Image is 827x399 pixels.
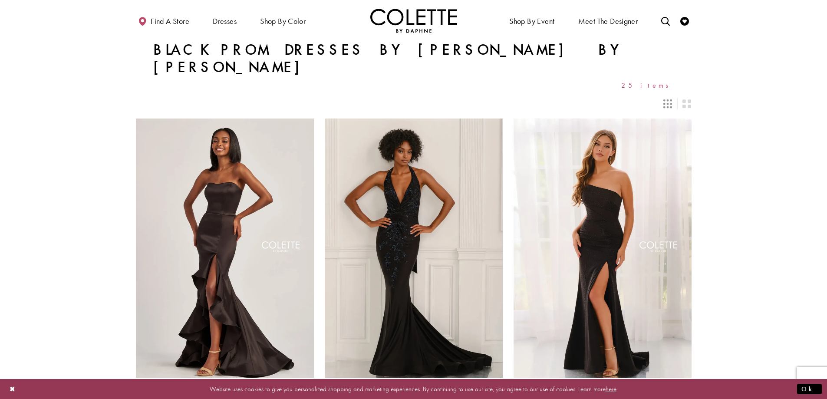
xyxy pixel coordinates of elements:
[258,9,308,33] span: Shop by color
[797,383,822,394] button: Submit Dialog
[576,9,640,33] a: Meet the designer
[663,99,672,108] span: Switch layout to 3 columns
[621,82,674,89] span: 25 items
[606,384,616,393] a: here
[682,99,691,108] span: Switch layout to 2 columns
[325,119,503,377] a: Visit Colette by Daphne Style No. CL6133 Page
[136,9,191,33] a: Find a store
[153,41,674,76] h1: Black Prom Dresses by [PERSON_NAME] by [PERSON_NAME]
[131,94,697,113] div: Layout Controls
[5,381,20,396] button: Close Dialog
[370,9,457,33] a: Visit Home Page
[514,119,692,377] a: Visit Colette by Daphne Style No. CL6201 Page
[507,9,557,33] span: Shop By Event
[509,17,554,26] span: Shop By Event
[211,9,239,33] span: Dresses
[370,9,457,33] img: Colette by Daphne
[151,17,189,26] span: Find a store
[659,9,672,33] a: Toggle search
[213,17,237,26] span: Dresses
[136,119,314,377] a: Visit Colette by Daphne Style No. CL6017 Page
[578,17,638,26] span: Meet the designer
[260,17,306,26] span: Shop by color
[678,9,691,33] a: Check Wishlist
[63,383,764,395] p: Website uses cookies to give you personalized shopping and marketing experiences. By continuing t...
